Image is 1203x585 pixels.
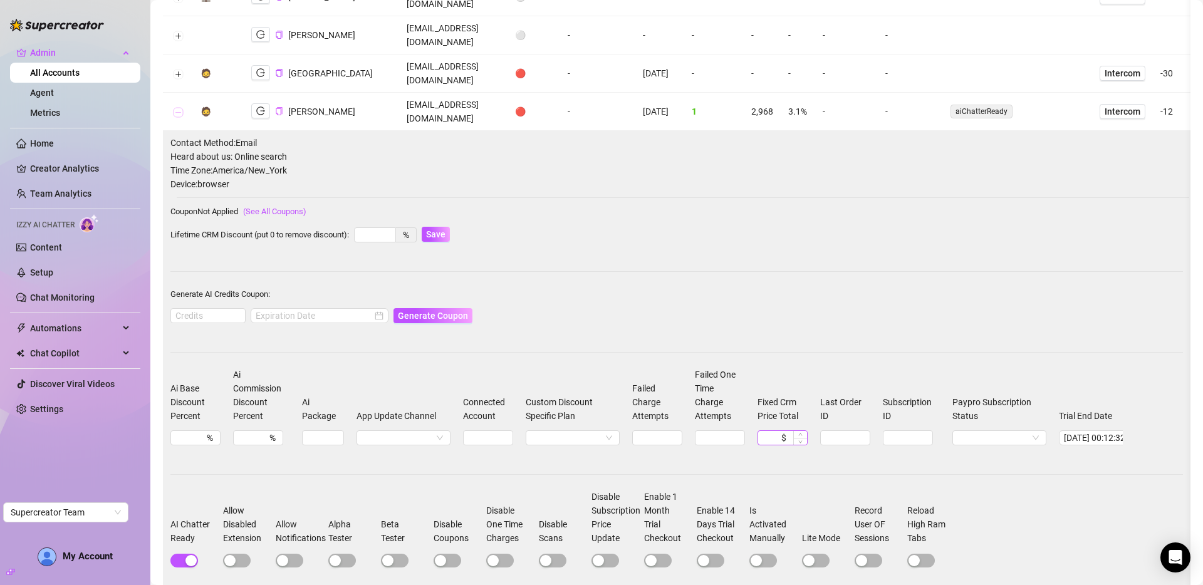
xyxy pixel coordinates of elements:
[526,395,620,423] label: Custom Discount Specific Plan
[1100,104,1145,119] a: Intercom
[749,504,799,545] label: Is Activated Manually
[1153,93,1190,131] td: -12
[16,323,26,333] span: thunderbolt
[539,517,589,545] label: Disable Scans
[591,490,642,545] label: Disable Subscription Price Update
[793,438,807,445] span: Decrease Value
[170,177,1183,191] span: Device: browser
[288,68,373,78] span: [GEOGRAPHIC_DATA]
[695,431,744,445] input: Failed One Time Charge Attempts
[30,267,53,277] a: Setup
[883,395,940,423] label: Subscription ID
[878,16,943,54] td: -
[170,517,221,545] label: AI Chatter Ready
[781,16,815,54] td: -
[758,395,808,423] label: Fixed Crm Price Total
[1160,542,1190,572] div: Open Intercom Messenger
[302,430,344,445] input: Ai Package
[173,31,183,41] button: Expand row
[173,107,183,117] button: Collapse row
[744,16,781,54] td: -
[170,163,1183,177] span: Time Zone: America/New_York
[275,30,283,39] button: Copy Account UID
[11,503,121,522] span: Supercreator Team
[173,69,183,79] button: Expand row
[751,106,773,116] span: 2,968
[170,136,1183,150] span: Contact Method: Email
[223,504,273,545] label: Allow Disabled Extension
[233,368,289,423] label: Ai Commission Discount Percent
[422,227,450,242] button: Save
[30,68,80,78] a: All Accounts
[30,292,95,303] a: Chat Monitoring
[10,19,104,31] img: logo-BBDzfeDw.svg
[170,150,1183,163] span: Heard about us: Online search
[30,189,91,199] a: Team Analytics
[30,138,54,148] a: Home
[30,158,130,179] a: Creator Analytics
[883,431,932,445] input: Subscription ID
[515,30,526,40] span: ⚪
[635,16,684,54] td: -
[80,214,99,232] img: AI Chatter
[815,93,878,131] td: -
[633,431,682,445] input: Failed Charge Attempts
[170,381,221,423] label: Ai Base Discount Percent
[907,504,957,545] label: Reload High Ram Tabs
[381,554,409,567] button: Beta Tester
[6,567,15,576] span: build
[275,31,283,39] span: copy
[170,230,349,239] span: Lifetime CRM Discount (put 0 to remove discount):
[30,318,119,338] span: Automations
[692,106,697,116] span: 1
[878,54,943,93] td: -
[30,43,119,63] span: Admin
[302,395,344,423] label: Ai Package
[170,207,238,216] span: Coupon Not Applied
[251,103,270,118] button: logout
[393,308,472,323] button: Generate Coupon
[684,54,744,93] td: -
[515,106,526,116] span: 🔴
[695,368,745,423] label: Failed One Time Charge Attempts
[763,431,779,445] input: Fixed Crm Price Total
[1105,66,1140,80] span: Intercom
[952,395,1046,423] label: Paypro Subscription Status
[781,54,815,93] td: -
[63,551,113,562] span: My Account
[1100,66,1145,81] a: Intercom
[463,430,513,445] input: Connected Account
[820,395,870,423] label: Last Order ID
[276,517,326,545] label: Allow Notifications
[907,554,935,567] button: Reload High Ram Tabs
[243,207,306,216] a: (See All Coupons)
[463,395,513,423] label: Connected Account
[815,54,878,93] td: -
[697,504,747,545] label: Enable 14 Days Trial Checkout
[30,108,60,118] a: Metrics
[878,93,943,131] td: -
[632,381,682,423] label: Failed Charge Attempts
[256,30,265,39] span: logout
[486,554,514,567] button: Disable One Time Charges
[170,289,270,299] span: Generate AI Credits Coupon:
[30,88,54,98] a: Agent
[855,504,905,545] label: Record User OF Sessions
[684,16,744,54] td: -
[288,106,355,116] span: [PERSON_NAME]
[644,554,672,567] button: Enable 1 Month Trial Checkout
[798,432,803,437] span: up
[399,93,508,131] td: [EMAIL_ADDRESS][DOMAIN_NAME]
[399,54,508,93] td: [EMAIL_ADDRESS][DOMAIN_NAME]
[591,554,619,567] button: Disable Subscription Price Update
[251,27,270,42] button: logout
[16,219,75,231] span: Izzy AI Chatter
[486,504,536,545] label: Disable One Time Charges
[802,554,830,567] button: Lite Mode
[399,16,508,54] td: [EMAIL_ADDRESS][DOMAIN_NAME]
[256,309,372,323] input: Expiration Date
[744,54,781,93] td: -
[788,106,807,116] span: 3.1%
[328,517,378,545] label: Alpha Tester
[434,517,484,545] label: Disable Coupons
